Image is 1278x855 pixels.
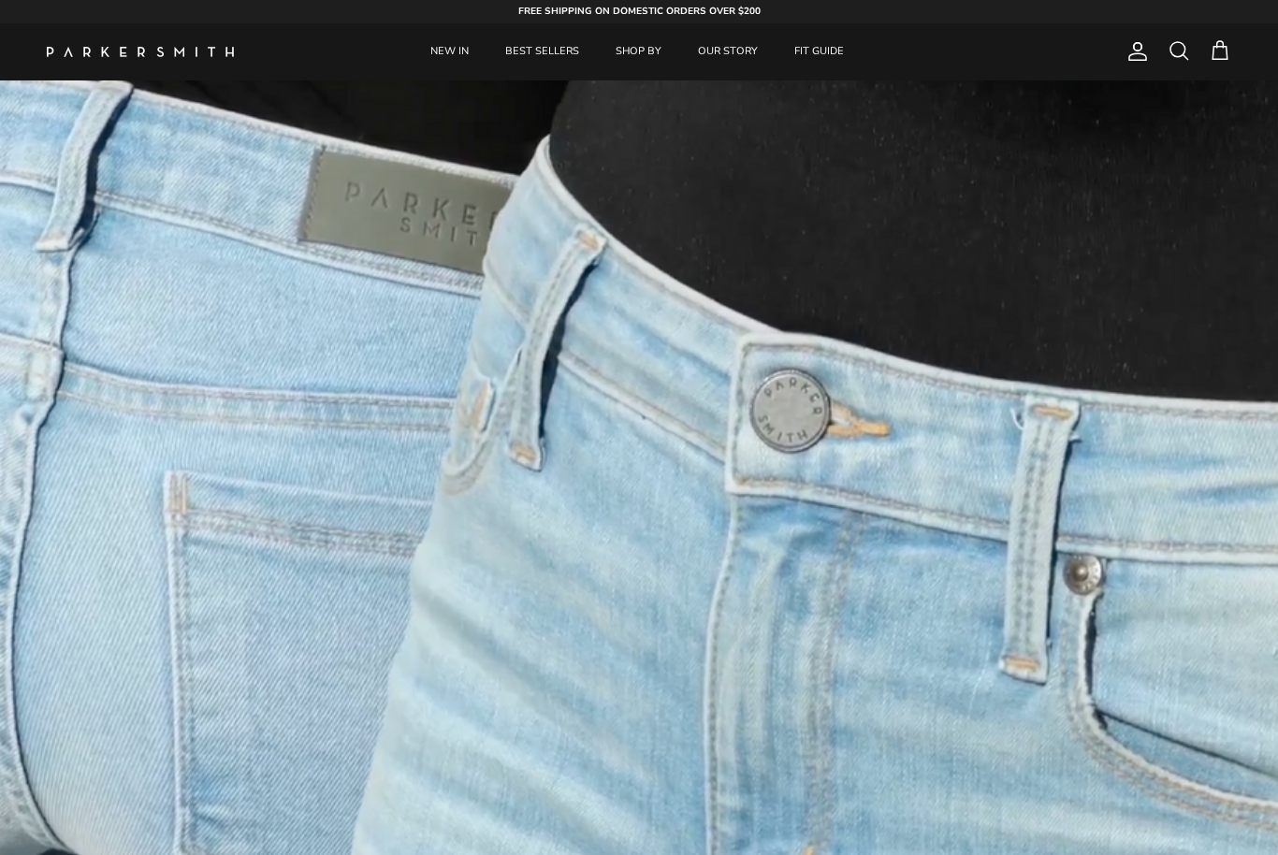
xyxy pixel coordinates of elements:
[599,23,678,80] a: SHOP BY
[47,47,234,57] a: Parker Smith
[279,23,995,80] div: Primary
[777,23,861,80] a: FIT GUIDE
[681,23,775,80] a: OUR STORY
[414,23,486,80] a: NEW IN
[518,5,761,18] strong: FREE SHIPPING ON DOMESTIC ORDERS OVER $200
[1119,40,1149,63] a: Account
[488,23,596,80] a: BEST SELLERS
